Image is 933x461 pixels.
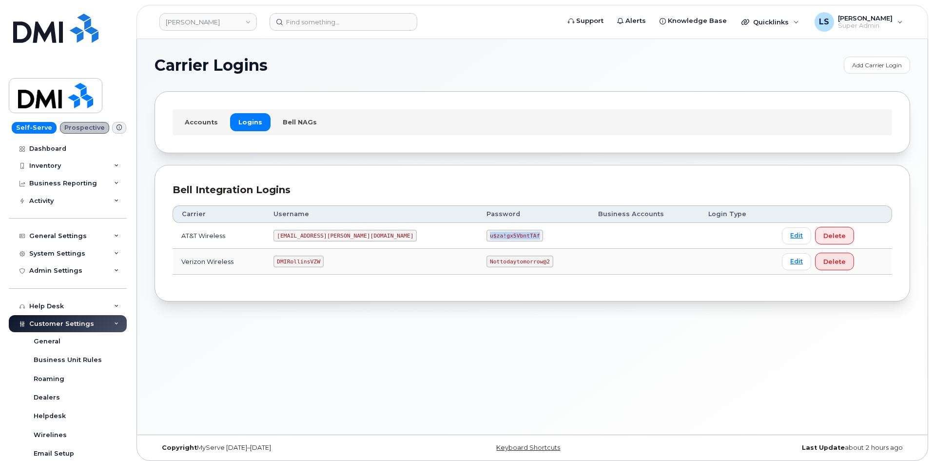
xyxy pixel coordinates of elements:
[823,231,846,241] span: Delete
[176,113,226,131] a: Accounts
[173,249,265,275] td: Verizon Wireless
[486,230,543,241] code: u$za!gx5VbntTAf
[700,205,773,223] th: Login Type
[815,227,854,244] button: Delete
[273,256,323,267] code: DMIRollinsVZW
[230,113,271,131] a: Logins
[173,183,892,197] div: Bell Integration Logins
[589,205,700,223] th: Business Accounts
[815,253,854,270] button: Delete
[265,205,478,223] th: Username
[274,113,325,131] a: Bell NAGs
[162,444,197,451] strong: Copyright
[173,223,265,249] td: AT&T Wireless
[486,256,553,267] code: Nottodaytomorrow@2
[478,205,589,223] th: Password
[155,444,407,452] div: MyServe [DATE]–[DATE]
[496,444,560,451] a: Keyboard Shortcuts
[782,227,811,244] a: Edit
[173,205,265,223] th: Carrier
[802,444,845,451] strong: Last Update
[658,444,910,452] div: about 2 hours ago
[273,230,417,241] code: [EMAIL_ADDRESS][PERSON_NAME][DOMAIN_NAME]
[823,257,846,266] span: Delete
[155,58,268,73] span: Carrier Logins
[782,253,811,270] a: Edit
[844,57,910,74] a: Add Carrier Login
